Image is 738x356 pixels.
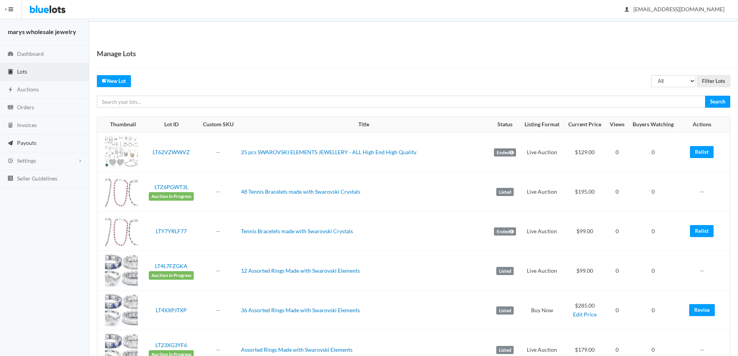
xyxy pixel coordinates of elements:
td: 0 [606,132,628,172]
td: 0 [628,172,678,212]
td: Buy Now [520,291,564,330]
input: Filter Lots [697,75,730,87]
th: Custom SKU [198,117,237,132]
a: -- [216,267,220,274]
td: $99.00 [564,251,606,291]
ion-icon: cog [7,158,14,165]
th: Thumbnail [97,117,144,132]
td: Live Auction [520,172,564,212]
a: 12 Assorted Rings Made with Swarovski Elements [241,267,360,274]
td: 0 [628,251,678,291]
td: 0 [606,212,628,251]
a: Assorted Rings Made with Swarovski Elements [241,346,353,353]
span: Auctions [17,86,39,93]
span: Lots [17,68,27,75]
label: Listed [496,188,514,196]
td: Live Auction [520,251,564,291]
a: 48 Tennis Bracelets made with Swarovski Crystals [241,188,360,195]
label: Listed [496,267,514,275]
span: Auction in Progress [149,271,194,280]
a: -- [216,228,220,234]
a: Revise [689,304,715,316]
ion-icon: flash [7,86,14,94]
span: Orders [17,104,34,110]
ion-icon: speedometer [7,51,14,58]
th: Lot ID [144,117,199,132]
a: LT23XG3YF6 [155,342,187,348]
td: 0 [628,212,678,251]
ion-icon: list box [7,175,14,182]
td: $129.00 [564,132,606,172]
input: Search your lots... [97,96,705,108]
span: Invoices [17,122,37,128]
td: Live Auction [520,132,564,172]
th: Title [238,117,490,132]
th: Current Price [564,117,606,132]
input: Search [705,96,730,108]
ion-icon: create [102,78,107,83]
span: Auction in Progress [149,192,194,201]
span: Dashboard [17,50,44,57]
td: 0 [628,132,678,172]
a: -- [216,149,220,155]
span: Settings [17,157,36,164]
label: Ended [494,227,516,236]
span: [EMAIL_ADDRESS][DOMAIN_NAME] [625,6,724,12]
a: -- [216,346,220,353]
a: -- [216,307,220,313]
td: -- [679,251,730,291]
a: 36 Assorted Rings Made with Swarovski Elements [241,307,360,313]
a: Tennis Bracelets made with Swarovski Crystals [241,228,353,234]
td: Live Auction [520,212,564,251]
a: Relist [690,225,714,237]
label: Listed [496,346,514,354]
th: Views [606,117,628,132]
a: createNew Lot [97,75,131,87]
td: $99.00 [564,212,606,251]
ion-icon: paper plane [7,140,14,147]
th: Status [490,117,520,132]
label: Ended [494,148,516,157]
a: -- [216,188,220,195]
a: LT4L7FZGKA [155,263,188,269]
h1: Manage Lots [97,48,136,59]
a: 25 pcs SWAROVSKI ELEMENTS JEWELLERY - ALL High End High Quality [241,149,416,155]
span: Payouts [17,139,36,146]
th: Actions [679,117,730,132]
td: -- [679,172,730,212]
a: Relist [690,146,714,158]
ion-icon: cash [7,104,14,112]
span: Seller Guidelines [17,175,57,182]
a: Edit Price [573,311,597,318]
ion-icon: clipboard [7,69,14,76]
ion-icon: person [623,6,631,14]
td: $195.00 [564,172,606,212]
td: 0 [606,251,628,291]
strong: marys wholesale jewelry [8,28,76,35]
a: LTY7YRLF77 [156,228,187,234]
a: LTZ6PGWT3L [155,184,188,190]
th: Buyers Watching [628,117,678,132]
a: LT4XXPJTXP [156,307,187,313]
td: $285.00 [564,291,606,330]
label: Listed [496,306,514,315]
a: LT62VZWWVZ [153,149,190,155]
th: Listing Format [520,117,564,132]
td: 0 [606,172,628,212]
td: 0 [628,291,678,330]
ion-icon: calculator [7,122,14,129]
td: 0 [606,291,628,330]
